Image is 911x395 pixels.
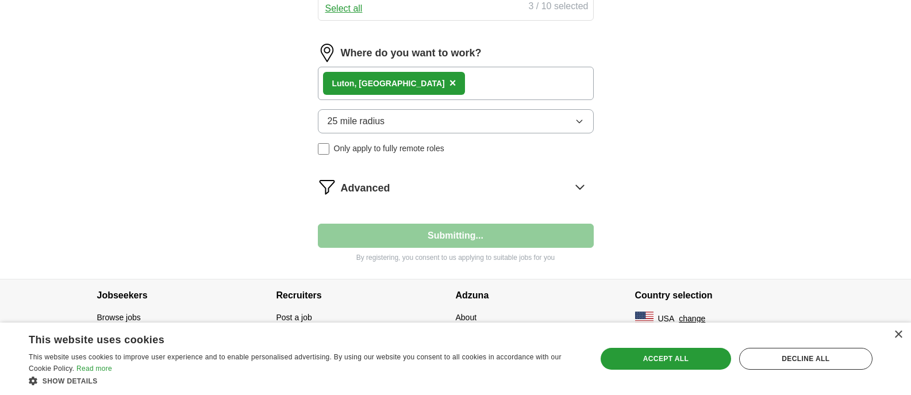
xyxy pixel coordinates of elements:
[318,252,594,263] p: By registering, you consent to us applying to suitable jobs for you
[341,45,482,61] label: Where do you want to work?
[635,279,814,312] h4: Country selection
[43,377,98,385] span: Show details
[679,313,705,325] button: change
[318,178,336,196] img: filter
[29,329,551,347] div: This website uses cookies
[334,143,444,155] span: Only apply to fully remote roles
[341,181,390,196] span: Advanced
[276,313,312,322] a: Post a job
[739,348,872,370] div: Decline all
[332,79,349,88] strong: Luto
[29,375,580,386] div: Show details
[97,313,141,322] a: Browse jobs
[328,114,385,128] span: 25 mile radius
[318,224,594,248] button: Submitting...
[318,109,594,133] button: 25 mile radius
[318,44,336,62] img: location.png
[332,78,445,90] div: n, [GEOGRAPHIC_DATA]
[325,2,363,16] button: Select all
[449,76,456,89] span: ×
[658,313,675,325] span: USA
[449,75,456,92] button: ×
[76,365,112,373] a: Read more, opens a new window
[601,348,731,370] div: Accept all
[29,353,562,373] span: This website uses cookies to improve user experience and to enable personalised advertising. By u...
[894,331,902,339] div: Close
[635,312,654,325] img: US flag
[456,313,477,322] a: About
[318,143,329,155] input: Only apply to fully remote roles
